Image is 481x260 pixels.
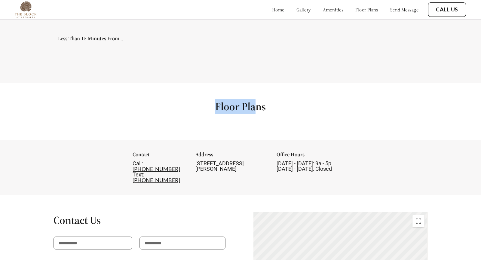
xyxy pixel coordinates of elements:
a: floor plans [355,7,378,13]
button: Toggle fullscreen view [412,215,424,227]
h1: Contact Us [54,213,225,227]
h5: Less Than 15 Minutes From... [58,36,123,41]
a: send message [390,7,418,13]
h1: Floor Plans [215,100,266,113]
a: home [272,7,284,13]
button: Call Us [428,2,466,17]
a: amenities [323,7,344,13]
a: [PHONE_NUMBER] [133,166,180,172]
span: [DATE] - [DATE]: Closed [277,166,332,172]
div: Address [195,152,268,161]
div: Office Hours [277,152,349,161]
span: Text: [133,171,144,178]
a: Call Us [436,6,458,13]
div: [STREET_ADDRESS][PERSON_NAME] [195,161,268,172]
span: Call: [133,160,143,167]
img: The%20Block%20at%20Petoskey%20Logo%20-%20Transparent%20Background%20(1).png [15,2,36,18]
div: [DATE] - [DATE]: 9a - 5p [277,161,349,172]
a: [PHONE_NUMBER] [133,177,180,183]
a: gallery [296,7,311,13]
div: Contact [133,152,187,161]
